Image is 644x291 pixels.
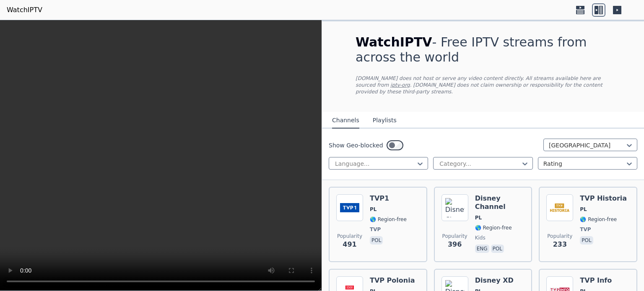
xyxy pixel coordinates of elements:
h6: TVP1 [370,194,407,203]
span: Popularity [442,233,467,239]
span: TVP [370,226,381,233]
p: pol [491,245,504,253]
a: iptv-org [390,82,410,88]
label: Show Geo-blocked [329,141,383,149]
h1: - Free IPTV streams from across the world [356,35,610,65]
h6: Disney XD [475,276,514,285]
span: kids [475,234,486,241]
p: eng [475,245,489,253]
span: 396 [448,239,462,250]
span: PL [580,206,587,213]
span: 233 [553,239,567,250]
span: Popularity [547,233,572,239]
p: pol [580,236,593,245]
span: WatchIPTV [356,35,432,49]
span: 🌎 Region-free [475,224,512,231]
span: 🌎 Region-free [370,216,407,223]
button: Playlists [373,113,397,129]
img: TVP Historia [546,194,573,221]
h6: TVP Polonia [370,276,415,285]
span: PL [370,206,377,213]
p: pol [370,236,383,245]
span: Popularity [337,233,362,239]
button: Channels [332,113,359,129]
h6: TVP Historia [580,194,627,203]
p: [DOMAIN_NAME] does not host or serve any video content directly. All streams available here are s... [356,75,610,95]
span: TVP [580,226,591,233]
h6: TVP Info [580,276,617,285]
span: 491 [343,239,356,250]
span: PL [475,214,482,221]
a: WatchIPTV [7,5,42,15]
span: 🌎 Region-free [580,216,617,223]
h6: Disney Channel [475,194,525,211]
img: Disney Channel [441,194,468,221]
img: TVP1 [336,194,363,221]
